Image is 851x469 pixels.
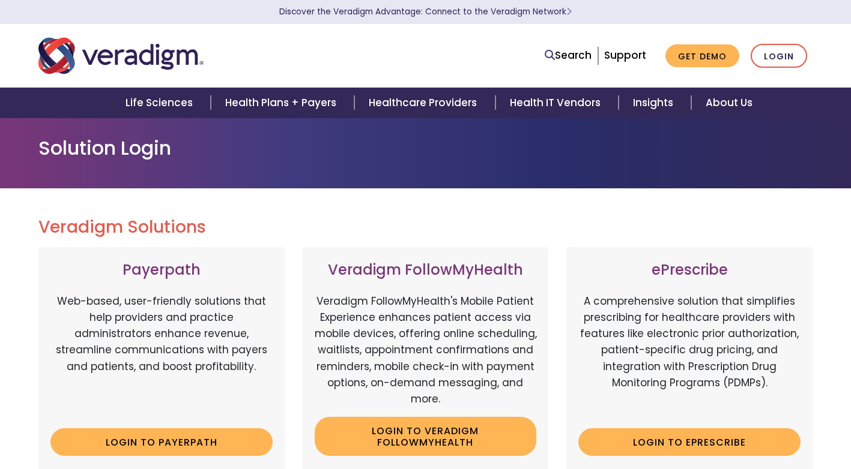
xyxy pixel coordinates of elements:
img: Veradigm logo [38,36,204,76]
p: Web-based, user-friendly solutions that help providers and practice administrators enhance revenu... [50,293,273,419]
a: Life Sciences [111,88,211,118]
a: Support [604,48,646,62]
a: Get Demo [665,44,739,68]
a: Login to ePrescribe [578,428,801,456]
a: About Us [691,88,767,118]
span: Learn More [566,6,572,17]
a: Health IT Vendors [495,88,619,118]
a: Healthcare Providers [354,88,495,118]
h1: Solution Login [38,137,813,160]
a: Insights [619,88,691,118]
h3: ePrescribe [578,261,801,279]
a: Search [545,47,592,64]
p: Veradigm FollowMyHealth's Mobile Patient Experience enhances patient access via mobile devices, o... [315,293,537,407]
a: Discover the Veradigm Advantage: Connect to the Veradigm NetworkLearn More [279,6,572,17]
a: Login [751,44,807,68]
h3: Veradigm FollowMyHealth [315,261,537,279]
a: Login to Payerpath [50,428,273,456]
a: Health Plans + Payers [211,88,354,118]
h2: Veradigm Solutions [38,217,813,237]
a: Login to Veradigm FollowMyHealth [315,417,537,456]
p: A comprehensive solution that simplifies prescribing for healthcare providers with features like ... [578,293,801,419]
h3: Payerpath [50,261,273,279]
